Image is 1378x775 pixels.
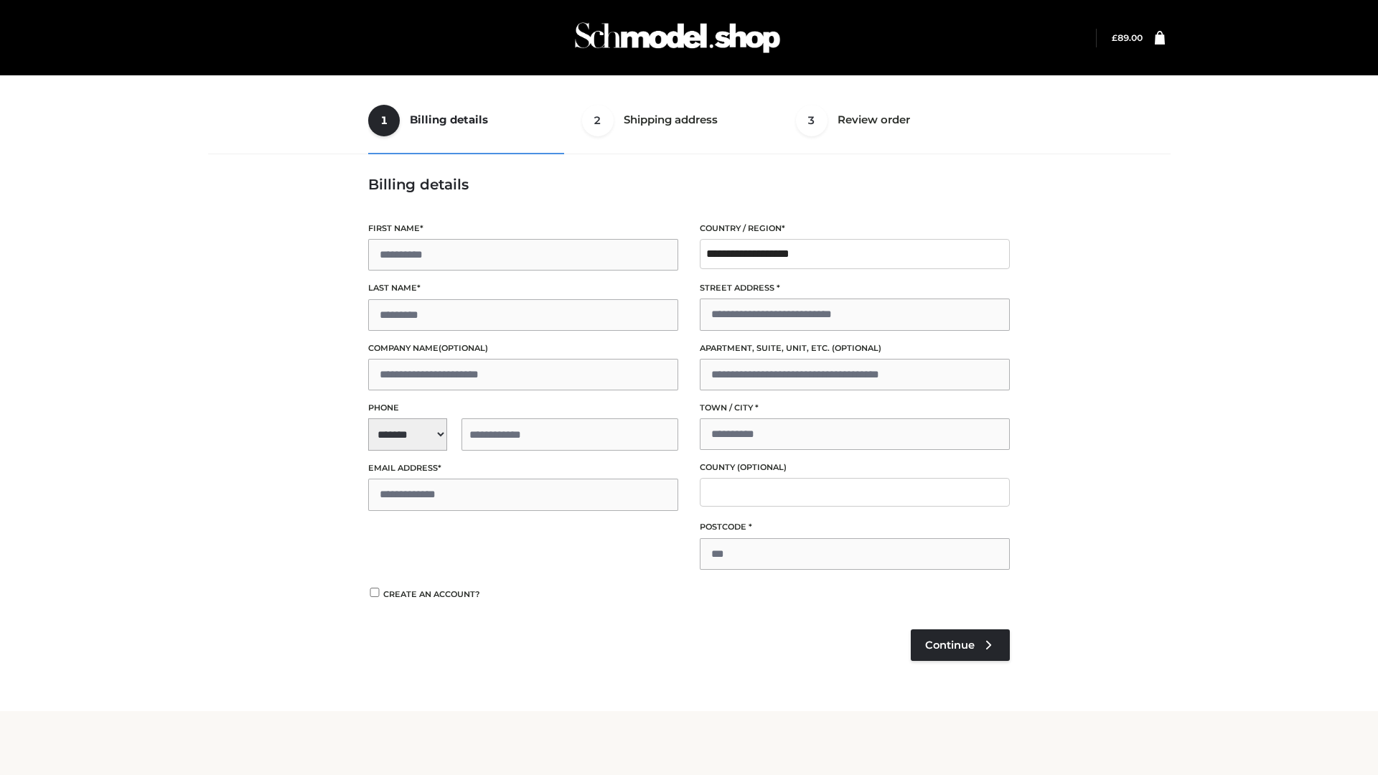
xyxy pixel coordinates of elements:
[1112,32,1143,43] bdi: 89.00
[368,588,381,597] input: Create an account?
[700,461,1010,474] label: County
[737,462,787,472] span: (optional)
[368,342,678,355] label: Company name
[700,520,1010,534] label: Postcode
[368,281,678,295] label: Last name
[832,343,881,353] span: (optional)
[911,629,1010,661] a: Continue
[570,9,785,66] img: Schmodel Admin 964
[1112,32,1117,43] span: £
[700,222,1010,235] label: Country / Region
[368,401,678,415] label: Phone
[700,342,1010,355] label: Apartment, suite, unit, etc.
[1112,32,1143,43] a: £89.00
[383,589,480,599] span: Create an account?
[368,222,678,235] label: First name
[700,401,1010,415] label: Town / City
[700,281,1010,295] label: Street address
[439,343,488,353] span: (optional)
[368,461,678,475] label: Email address
[925,639,975,652] span: Continue
[368,176,1010,193] h3: Billing details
